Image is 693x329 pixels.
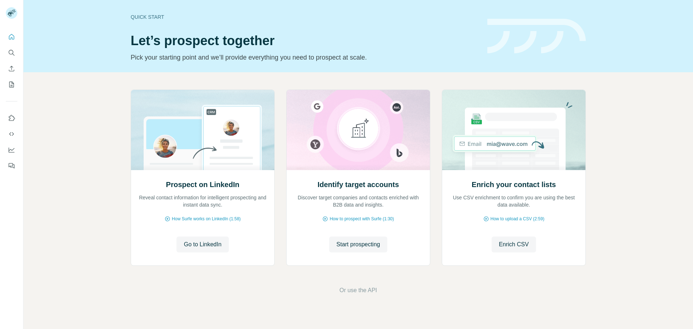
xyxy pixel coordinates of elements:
span: How to prospect with Surfe (1:30) [330,216,394,222]
h1: Let’s prospect together [131,34,479,48]
span: How to upload a CSV (2:59) [491,216,544,222]
button: Use Surfe API [6,127,17,140]
img: Enrich your contact lists [442,90,586,170]
button: Enrich CSV [492,237,536,252]
span: Go to LinkedIn [184,240,221,249]
button: My lists [6,78,17,91]
button: Go to LinkedIn [176,237,228,252]
span: Enrich CSV [499,240,529,249]
button: Quick start [6,30,17,43]
button: Dashboard [6,143,17,156]
p: Discover target companies and contacts enriched with B2B data and insights. [294,194,423,208]
p: Use CSV enrichment to confirm you are using the best data available. [449,194,578,208]
p: Reveal contact information for intelligent prospecting and instant data sync. [138,194,267,208]
div: Quick start [131,13,479,21]
button: Start prospecting [329,237,387,252]
img: Prospect on LinkedIn [131,90,275,170]
h2: Prospect on LinkedIn [166,179,239,190]
button: Or use the API [339,286,377,295]
img: banner [487,19,586,54]
button: Enrich CSV [6,62,17,75]
img: Identify target accounts [286,90,430,170]
span: Start prospecting [336,240,380,249]
button: Use Surfe on LinkedIn [6,112,17,125]
h2: Enrich your contact lists [472,179,556,190]
h2: Identify target accounts [318,179,399,190]
span: How Surfe works on LinkedIn (1:58) [172,216,241,222]
button: Search [6,46,17,59]
button: Feedback [6,159,17,172]
p: Pick your starting point and we’ll provide everything you need to prospect at scale. [131,52,479,62]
